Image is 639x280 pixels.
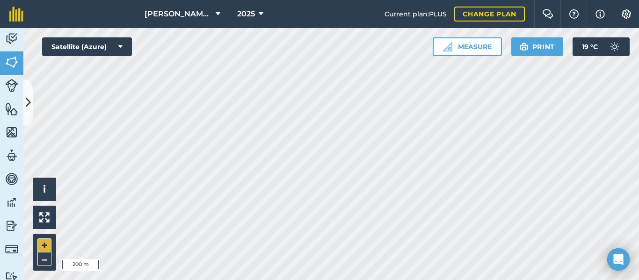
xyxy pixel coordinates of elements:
img: svg+xml;base64,PHN2ZyB4bWxucz0iaHR0cDovL3d3dy53My5vcmcvMjAwMC9zdmciIHdpZHRoPSI1NiIgaGVpZ2h0PSI2MC... [5,55,18,69]
img: svg+xml;base64,PD94bWwgdmVyc2lvbj0iMS4wIiBlbmNvZGluZz0idXRmLTgiPz4KPCEtLSBHZW5lcmF0b3I6IEFkb2JlIE... [5,195,18,209]
div: Open Intercom Messenger [607,248,630,271]
img: svg+xml;base64,PD94bWwgdmVyc2lvbj0iMS4wIiBlbmNvZGluZz0idXRmLTgiPz4KPCEtLSBHZW5lcmF0b3I6IEFkb2JlIE... [5,149,18,163]
img: svg+xml;base64,PD94bWwgdmVyc2lvbj0iMS4wIiBlbmNvZGluZz0idXRmLTgiPz4KPCEtLSBHZW5lcmF0b3I6IEFkb2JlIE... [5,32,18,46]
button: + [37,238,51,252]
button: Satellite (Azure) [42,37,132,56]
button: i [33,178,56,201]
img: svg+xml;base64,PD94bWwgdmVyc2lvbj0iMS4wIiBlbmNvZGluZz0idXRmLTgiPz4KPCEtLSBHZW5lcmF0b3I6IEFkb2JlIE... [605,37,624,56]
button: Measure [433,37,502,56]
img: svg+xml;base64,PHN2ZyB4bWxucz0iaHR0cDovL3d3dy53My5vcmcvMjAwMC9zdmciIHdpZHRoPSIxNyIgaGVpZ2h0PSIxNy... [595,8,605,20]
a: Change plan [454,7,525,22]
span: Current plan : PLUS [385,9,447,19]
img: svg+xml;base64,PD94bWwgdmVyc2lvbj0iMS4wIiBlbmNvZGluZz0idXRmLTgiPz4KPCEtLSBHZW5lcmF0b3I6IEFkb2JlIE... [5,219,18,233]
button: – [37,252,51,266]
img: svg+xml;base64,PHN2ZyB4bWxucz0iaHR0cDovL3d3dy53My5vcmcvMjAwMC9zdmciIHdpZHRoPSI1NiIgaGVpZ2h0PSI2MC... [5,102,18,116]
img: svg+xml;base64,PHN2ZyB4bWxucz0iaHR0cDovL3d3dy53My5vcmcvMjAwMC9zdmciIHdpZHRoPSIxOSIgaGVpZ2h0PSIyNC... [520,41,529,52]
img: Two speech bubbles overlapping with the left bubble in the forefront [542,9,553,19]
span: 2025 [237,8,255,20]
img: svg+xml;base64,PD94bWwgdmVyc2lvbj0iMS4wIiBlbmNvZGluZz0idXRmLTgiPz4KPCEtLSBHZW5lcmF0b3I6IEFkb2JlIE... [5,79,18,92]
span: [PERSON_NAME] farm [145,8,212,20]
img: A question mark icon [568,9,580,19]
span: i [43,183,46,195]
img: svg+xml;base64,PD94bWwgdmVyc2lvbj0iMS4wIiBlbmNvZGluZz0idXRmLTgiPz4KPCEtLSBHZW5lcmF0b3I6IEFkb2JlIE... [5,172,18,186]
img: Four arrows, one pointing top left, one top right, one bottom right and the last bottom left [39,212,50,223]
img: svg+xml;base64,PHN2ZyB4bWxucz0iaHR0cDovL3d3dy53My5vcmcvMjAwMC9zdmciIHdpZHRoPSI1NiIgaGVpZ2h0PSI2MC... [5,125,18,139]
img: A cog icon [621,9,632,19]
img: svg+xml;base64,PD94bWwgdmVyc2lvbj0iMS4wIiBlbmNvZGluZz0idXRmLTgiPz4KPCEtLSBHZW5lcmF0b3I6IEFkb2JlIE... [5,243,18,256]
span: 19 ° C [582,37,598,56]
img: fieldmargin Logo [9,7,23,22]
img: Ruler icon [443,42,452,51]
button: Print [511,37,564,56]
button: 19 °C [573,37,630,56]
